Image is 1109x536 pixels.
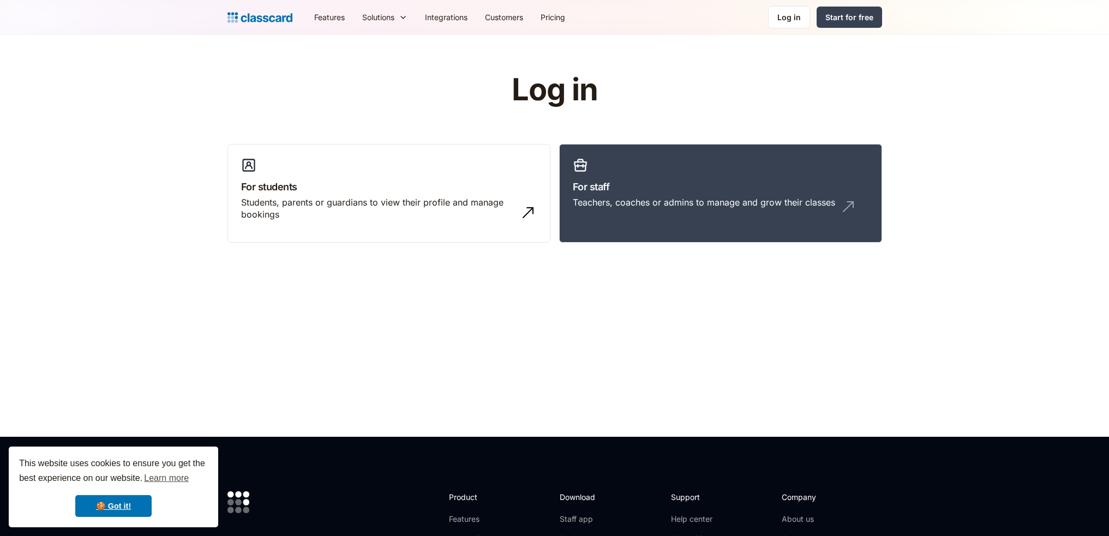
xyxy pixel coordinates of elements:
[825,11,873,23] div: Start for free
[241,196,515,221] div: Students, parents or guardians to view their profile and manage bookings
[782,514,854,525] a: About us
[449,514,507,525] a: Features
[573,196,835,208] div: Teachers, coaches or admins to manage and grow their classes
[353,5,416,29] div: Solutions
[9,447,218,527] div: cookieconsent
[305,5,353,29] a: Features
[227,10,292,25] a: home
[476,5,532,29] a: Customers
[573,179,868,194] h3: For staff
[817,7,882,28] a: Start for free
[142,470,190,486] a: learn more about cookies
[768,6,810,28] a: Log in
[777,11,801,23] div: Log in
[671,514,715,525] a: Help center
[75,495,152,517] a: dismiss cookie message
[782,491,854,503] h2: Company
[19,457,208,486] span: This website uses cookies to ensure you get the best experience on our website.
[241,179,537,194] h3: For students
[532,5,574,29] a: Pricing
[560,514,604,525] a: Staff app
[381,73,728,107] h1: Log in
[560,491,604,503] h2: Download
[449,491,507,503] h2: Product
[559,144,882,243] a: For staffTeachers, coaches or admins to manage and grow their classes
[671,491,715,503] h2: Support
[362,11,394,23] div: Solutions
[416,5,476,29] a: Integrations
[227,144,550,243] a: For studentsStudents, parents or guardians to view their profile and manage bookings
